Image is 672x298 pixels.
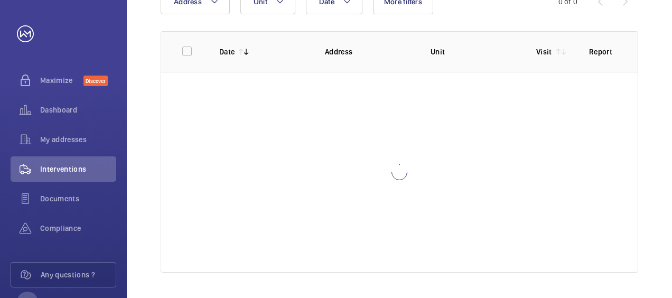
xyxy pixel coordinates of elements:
span: Compliance [40,223,116,234]
p: Date [219,46,235,57]
span: Dashboard [40,105,116,115]
p: Unit [431,46,519,57]
p: Report [589,46,617,57]
span: Documents [40,193,116,204]
span: Maximize [40,75,83,86]
span: Discover [83,76,108,86]
span: Interventions [40,164,116,174]
span: Any questions ? [41,269,116,280]
p: Visit [536,46,552,57]
p: Address [325,46,414,57]
span: My addresses [40,134,116,145]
